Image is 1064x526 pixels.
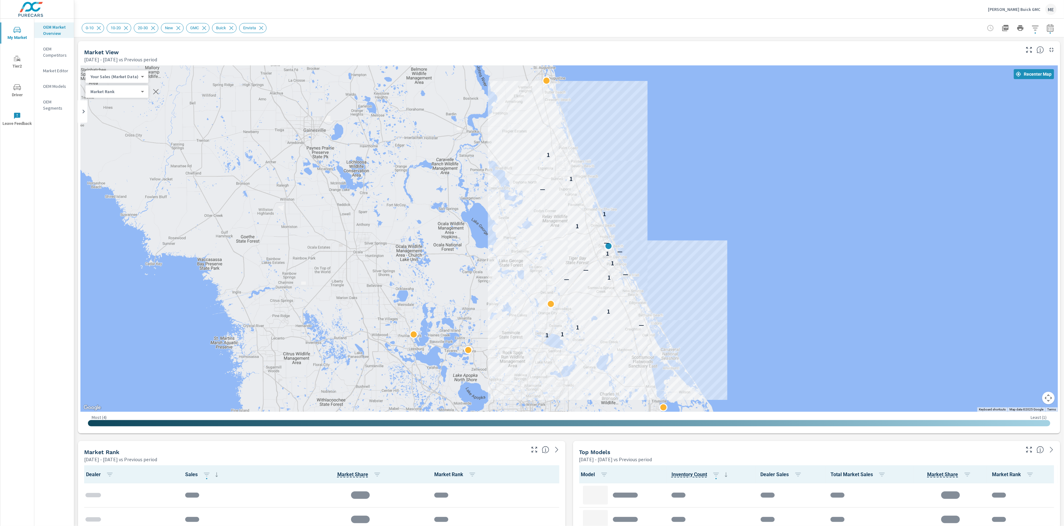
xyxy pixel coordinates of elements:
[606,250,609,257] p: 1
[90,89,138,94] p: Market Rank
[575,222,579,230] p: 1
[540,185,545,193] p: —
[569,175,573,182] p: 1
[43,46,69,58] p: OEM Competitors
[0,19,34,133] div: nav menu
[529,445,539,455] button: Make Fullscreen
[161,23,184,33] div: New
[546,151,550,159] p: 1
[186,23,209,33] div: GMC
[337,471,368,478] span: Dealer Sales / Total Market Sales. [Market = within dealer PMA (or 60 miles if no PMA is defined)...
[575,324,579,331] p: 1
[1047,445,1057,455] a: See more details in report
[92,415,107,420] p: Most ( 4 )
[1044,22,1057,34] button: Select Date Range
[82,23,104,33] div: 0-10
[623,270,628,278] p: —
[434,471,479,478] span: Market Rank
[761,471,804,478] span: Dealer Sales
[542,446,549,453] span: Market Rank shows you how you rank, in terms of sales, to other dealerships in your market. “Mark...
[999,22,1012,34] button: "Export Report to PDF"
[34,44,74,60] div: OEM Competitors
[212,26,230,30] span: Buick
[2,83,32,99] span: Driver
[639,321,644,329] p: —
[610,259,614,267] p: 1
[830,471,888,478] span: Total Market Sales
[1047,408,1056,411] a: Terms (opens in new tab)
[579,449,611,455] h5: Top Models
[579,456,652,463] p: [DATE] - [DATE] vs Previous period
[239,26,260,30] span: Envista
[1042,392,1055,404] button: Map camera controls
[43,83,69,89] p: OEM Models
[82,26,97,30] span: 0-10
[1014,69,1054,79] button: Recenter Map
[992,471,1036,478] span: Market Rank
[86,471,116,478] span: Dealer
[84,456,157,463] p: [DATE] - [DATE] vs Previous period
[606,308,610,315] p: 1
[1047,45,1057,55] button: Minimize Widget
[239,23,267,33] div: Envista
[979,407,1006,412] button: Keyboard shortcuts
[82,404,103,412] a: Open this area in Google Maps (opens a new window)
[927,471,958,478] span: Model Sales / Total Market Sales. [Market = within dealer PMA (or 60 miles if no PMA is defined) ...
[1037,46,1044,54] span: Find the biggest opportunities in your market for your inventory. Understand by postal code where...
[84,56,157,63] p: [DATE] - [DATE] vs Previous period
[545,331,549,339] p: 1
[672,471,707,478] span: The number of vehicles currently in dealer inventory. This does not include shared inventory, nor...
[2,112,32,127] span: Leave Feedback
[85,74,143,80] div: Your Sales (Market Data)
[34,82,74,91] div: OEM Models
[1024,45,1034,55] button: Make Fullscreen
[212,23,237,33] div: Buick
[82,404,103,412] img: Google
[34,66,74,75] div: Market Editor
[84,449,119,455] h5: Market Rank
[564,275,569,283] p: —
[107,23,131,33] div: 10-20
[1037,446,1044,453] span: Find the biggest opportunities within your model lineup nationwide. [Source: Market registration ...
[186,26,203,30] span: GMC
[602,210,606,218] p: 1
[1009,408,1043,411] span: Map data ©2025 Google
[583,266,588,273] p: —
[43,24,69,36] p: OEM Market Overview
[1031,415,1047,420] p: Least ( 1 )
[1016,71,1052,77] span: Recenter Map
[185,471,220,478] span: Sales
[1024,445,1034,455] button: Make Fullscreen
[43,68,69,74] p: Market Editor
[2,26,32,41] span: My Market
[337,471,383,478] span: Market Share
[84,49,119,55] h5: Market View
[604,239,609,246] p: —
[1014,22,1027,34] button: Print Report
[617,248,623,255] p: —
[2,55,32,70] span: Tier2
[34,97,74,113] div: OEM Segments
[552,445,562,455] a: See more details in report
[927,471,974,478] span: Market Share
[134,26,152,30] span: 20-30
[672,471,730,478] span: Inventory Count
[607,274,611,281] p: 1
[34,22,74,38] div: OEM Market Overview
[107,26,124,30] span: 10-20
[85,89,143,95] div: Your Sales (Market Data)
[43,99,69,111] p: OEM Segments
[161,26,177,30] span: New
[581,471,610,478] span: Model
[1045,4,1057,15] div: ME
[561,330,564,338] p: 1
[988,7,1040,12] p: [PERSON_NAME] Buick GMC
[1029,22,1042,34] button: Apply Filters
[90,74,138,79] p: Your Sales (Market Data)
[134,23,158,33] div: 20-30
